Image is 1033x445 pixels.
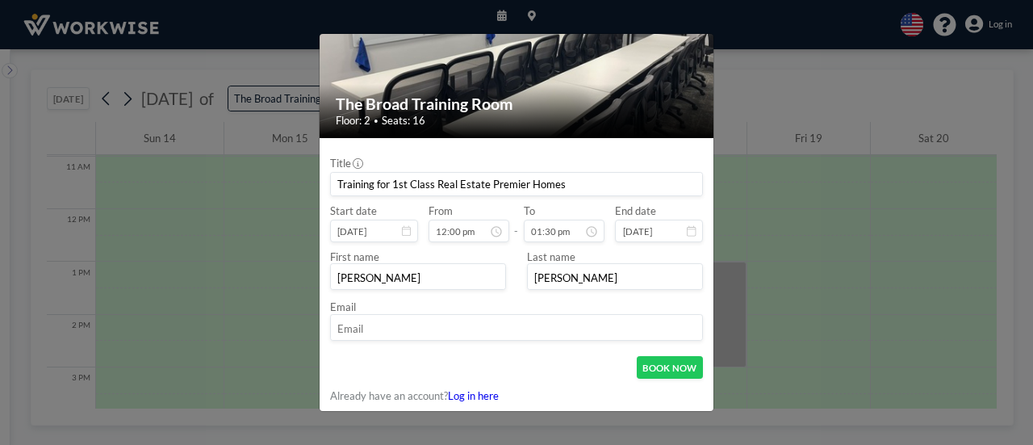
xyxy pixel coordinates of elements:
[330,300,356,313] label: Email
[336,94,700,114] h2: The Broad Training Room
[637,356,703,379] button: BOOK NOW
[330,157,362,170] label: Title
[330,204,377,217] label: Start date
[528,267,702,290] input: Last name
[615,204,656,217] label: End date
[527,250,575,263] label: Last name
[448,389,499,402] a: Log in here
[382,114,425,127] span: Seats: 16
[331,267,505,290] input: First name
[330,250,379,263] label: First name
[331,317,702,340] input: Email
[330,389,448,402] span: Already have an account?
[331,173,702,195] input: Guest reservation
[374,115,378,125] span: •
[429,204,453,217] label: From
[524,204,535,217] label: To
[336,114,370,127] span: Floor: 2
[514,209,518,238] span: -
